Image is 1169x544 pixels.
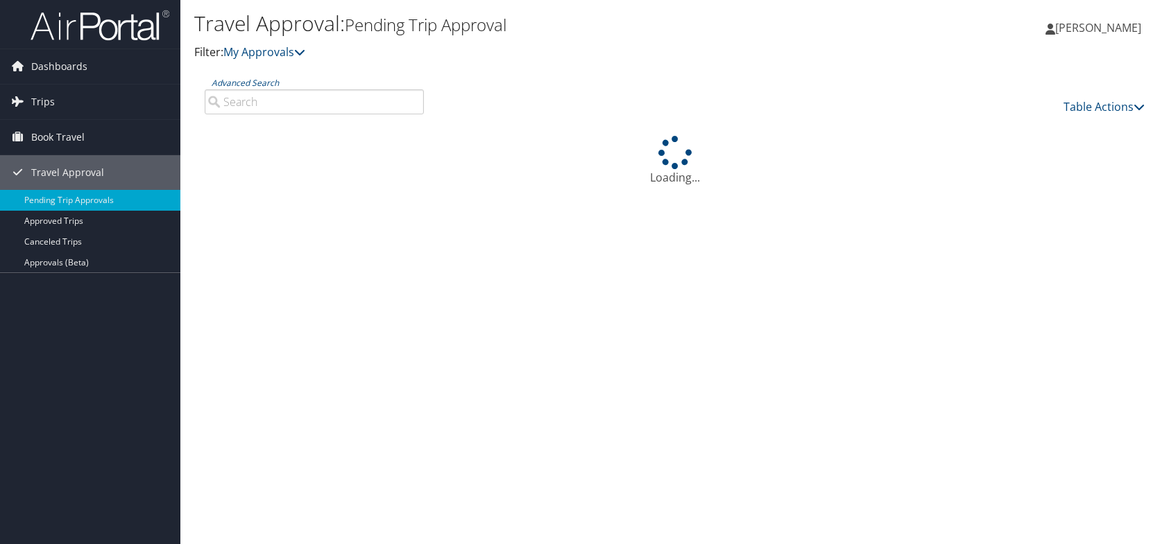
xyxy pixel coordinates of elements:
[205,89,424,114] input: Advanced Search
[31,49,87,84] span: Dashboards
[194,44,835,62] p: Filter:
[31,155,104,190] span: Travel Approval
[31,120,85,155] span: Book Travel
[194,136,1155,186] div: Loading...
[194,9,835,38] h1: Travel Approval:
[1055,20,1141,35] span: [PERSON_NAME]
[345,13,506,36] small: Pending Trip Approval
[212,77,279,89] a: Advanced Search
[31,9,169,42] img: airportal-logo.png
[1064,99,1145,114] a: Table Actions
[223,44,305,60] a: My Approvals
[31,85,55,119] span: Trips
[1046,7,1155,49] a: [PERSON_NAME]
